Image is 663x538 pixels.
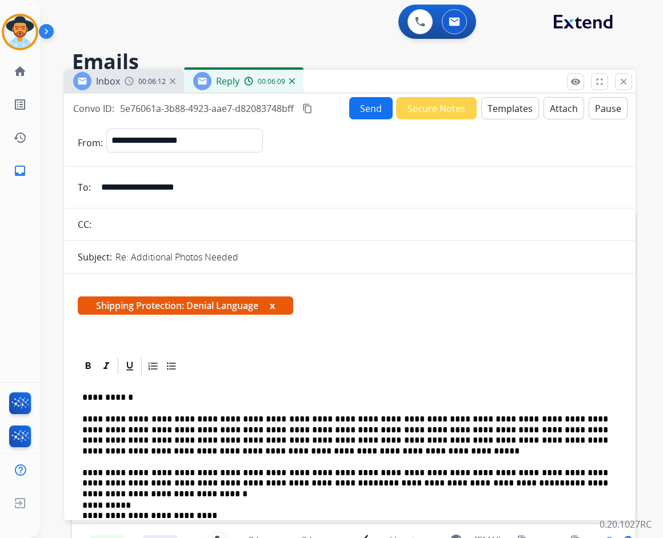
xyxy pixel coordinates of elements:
[13,65,27,78] mat-icon: home
[216,75,239,87] span: Reply
[594,77,605,87] mat-icon: fullscreen
[78,296,293,315] span: Shipping Protection: Denial Language
[72,50,636,73] h2: Emails
[78,218,91,231] p: CC:
[79,358,97,375] div: Bold
[163,358,180,375] div: Bullet List
[349,97,393,119] button: Send
[78,250,112,264] p: Subject:
[78,136,103,150] p: From:
[270,299,275,312] button: x
[73,102,114,115] p: Convo ID:
[570,77,581,87] mat-icon: remove_red_eye
[302,103,313,114] mat-icon: content_copy
[13,131,27,144] mat-icon: history
[98,358,115,375] div: Italic
[4,16,36,48] img: avatar
[13,98,27,111] mat-icon: list_alt
[121,358,138,375] div: Underline
[600,517,652,531] p: 0.20.1027RC
[96,75,120,87] span: Inbox
[78,180,91,194] p: To:
[618,77,629,87] mat-icon: close
[145,358,162,375] div: Ordered List
[544,97,584,119] button: Attach
[258,77,285,86] span: 00:06:09
[396,97,477,119] button: Secure Notes
[120,102,294,115] span: 5e76061a-3b88-4923-aae7-d82083748bff
[115,250,238,264] p: Re: Additional Photos Needed
[13,164,27,178] mat-icon: inbox
[481,97,539,119] button: Templates
[589,97,628,119] button: Pause
[138,77,166,86] span: 00:06:12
